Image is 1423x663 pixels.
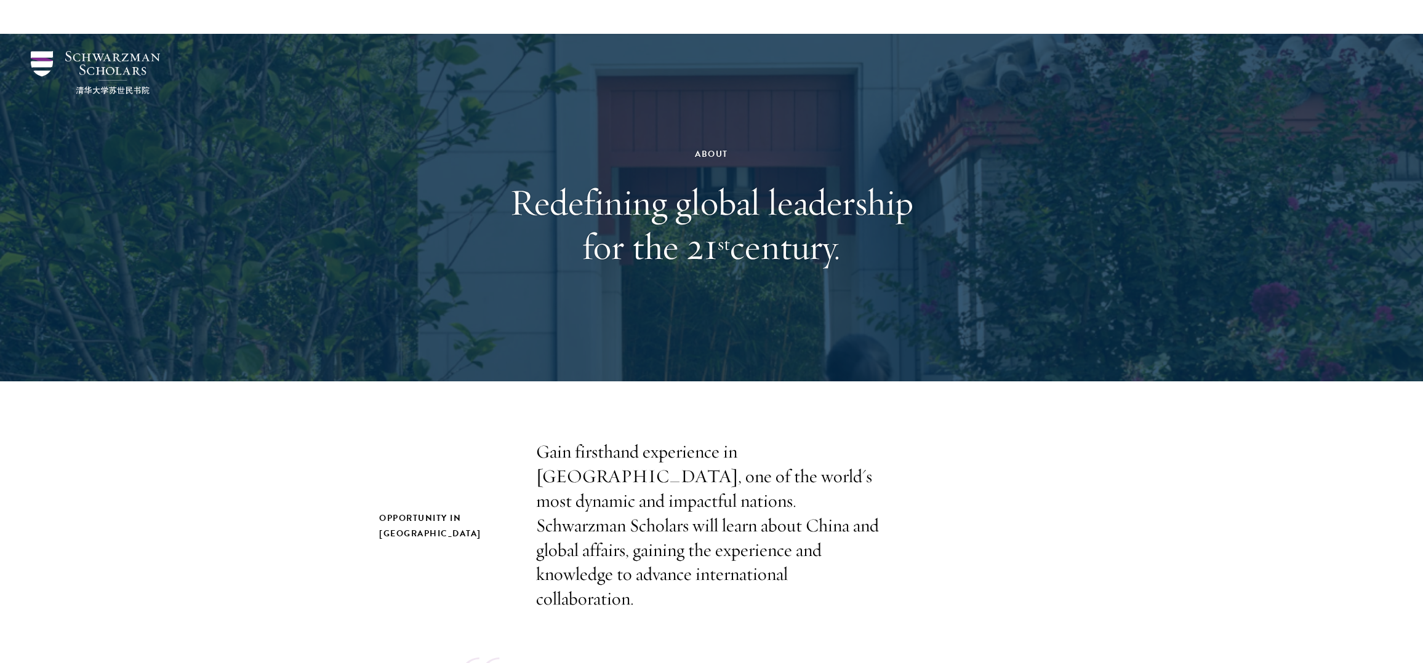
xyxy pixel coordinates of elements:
h2: Opportunity in [GEOGRAPHIC_DATA] [379,510,511,541]
img: Schwarzman Scholars [31,51,160,94]
p: Gain firsthand experience in [GEOGRAPHIC_DATA], one of the world's most dynamic and impactful nat... [536,440,887,611]
div: About [499,146,924,162]
h1: Redefining global leadership for the 21 century. [499,180,924,269]
sup: st [718,232,730,255]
